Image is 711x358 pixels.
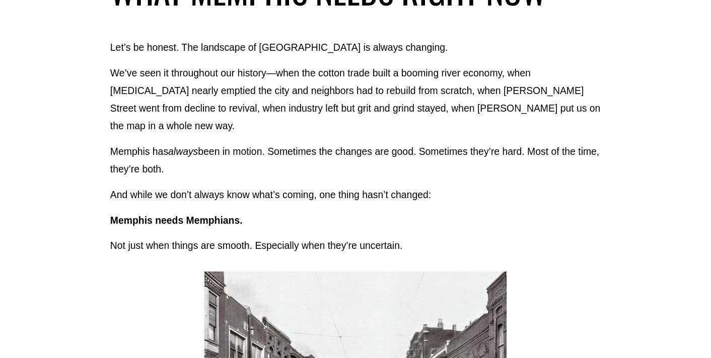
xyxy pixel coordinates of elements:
p: We’ve seen it throughout our history—when the cotton trade built a booming river economy, when [M... [110,64,601,135]
p: Not just when things are smooth. Especially when they’re uncertain. [110,237,601,254]
p: Memphis has been in motion. Sometimes the changes are good. Sometimes they’re hard. Most of the t... [110,143,601,178]
p: And while we don’t always know what’s coming, one thing hasn’t changed: [110,186,601,204]
p: Let’s be honest. The landscape of [GEOGRAPHIC_DATA] is always changing. [110,39,601,56]
em: always [168,146,198,157]
strong: Memphis needs Memphians. [110,215,243,226]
